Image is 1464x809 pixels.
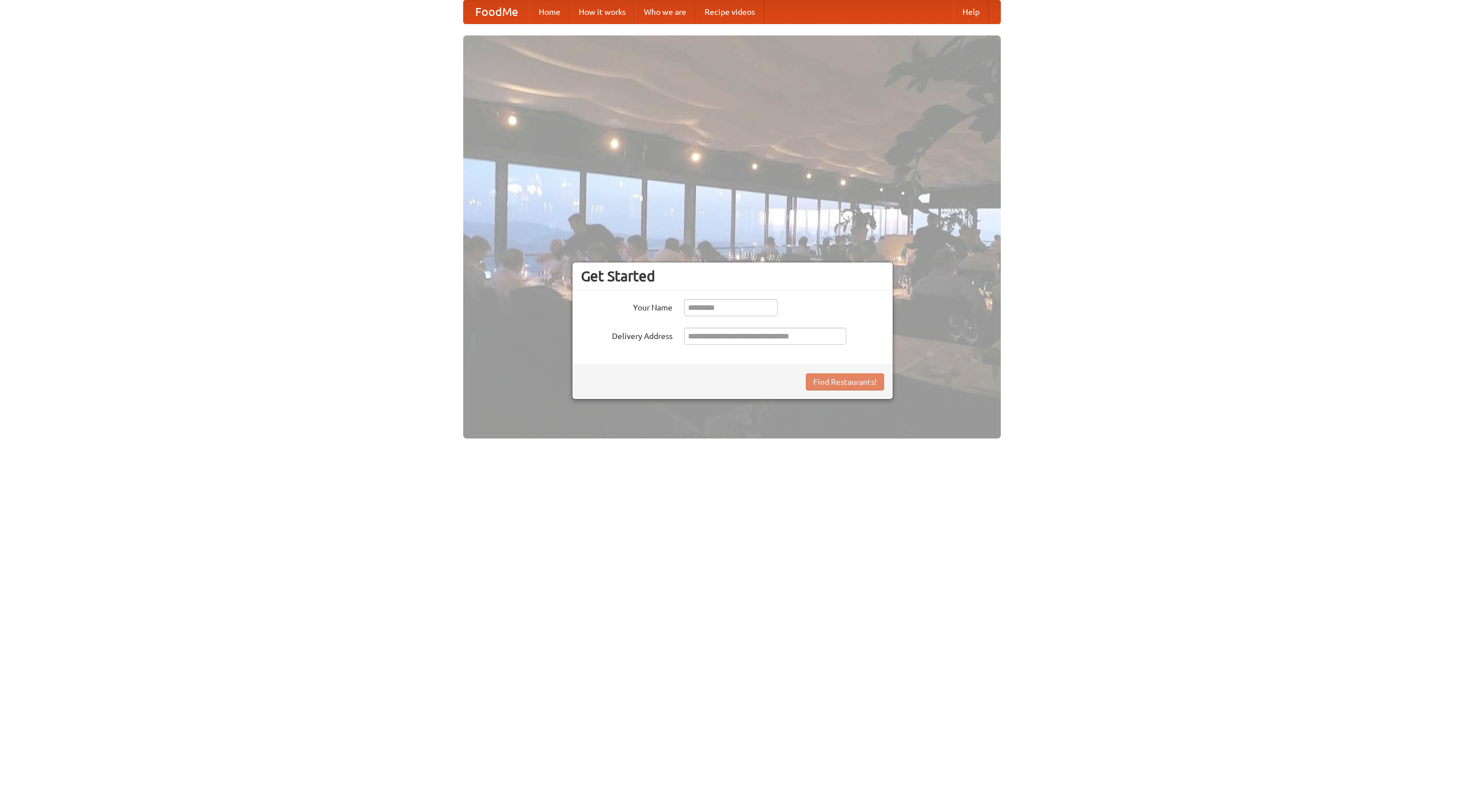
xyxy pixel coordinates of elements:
a: Home [530,1,570,23]
a: Help [953,1,989,23]
label: Delivery Address [581,328,673,342]
a: Recipe videos [695,1,764,23]
a: FoodMe [464,1,530,23]
a: Who we are [635,1,695,23]
label: Your Name [581,299,673,313]
h3: Get Started [581,268,884,285]
a: How it works [570,1,635,23]
button: Find Restaurants! [806,373,884,390]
